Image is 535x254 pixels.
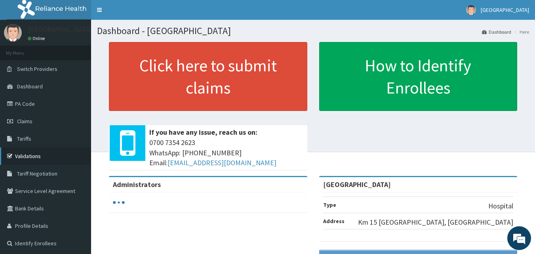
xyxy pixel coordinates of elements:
[109,42,307,111] a: Click here to submit claims
[149,128,257,137] b: If you have any issue, reach us on:
[113,180,161,189] b: Administrators
[149,138,303,168] span: 0700 7354 2623 WhatsApp: [PHONE_NUMBER] Email:
[488,201,513,211] p: Hospital
[113,197,125,208] svg: audio-loading
[4,24,22,42] img: User Image
[17,135,31,142] span: Tariffs
[319,42,518,111] a: How to Identify Enrollees
[466,5,476,15] img: User Image
[358,217,513,227] p: Km 15 [GEOGRAPHIC_DATA], [GEOGRAPHIC_DATA]
[482,29,511,35] a: Dashboard
[28,36,47,41] a: Online
[17,65,57,73] span: Switch Providers
[17,83,43,90] span: Dashboard
[97,26,529,36] h1: Dashboard - [GEOGRAPHIC_DATA]
[481,6,529,13] span: [GEOGRAPHIC_DATA]
[323,180,391,189] strong: [GEOGRAPHIC_DATA]
[323,218,345,225] b: Address
[28,26,93,33] p: [GEOGRAPHIC_DATA]
[17,170,57,177] span: Tariff Negotiation
[17,118,32,125] span: Claims
[512,29,529,35] li: Here
[168,158,276,167] a: [EMAIL_ADDRESS][DOMAIN_NAME]
[323,201,336,208] b: Type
